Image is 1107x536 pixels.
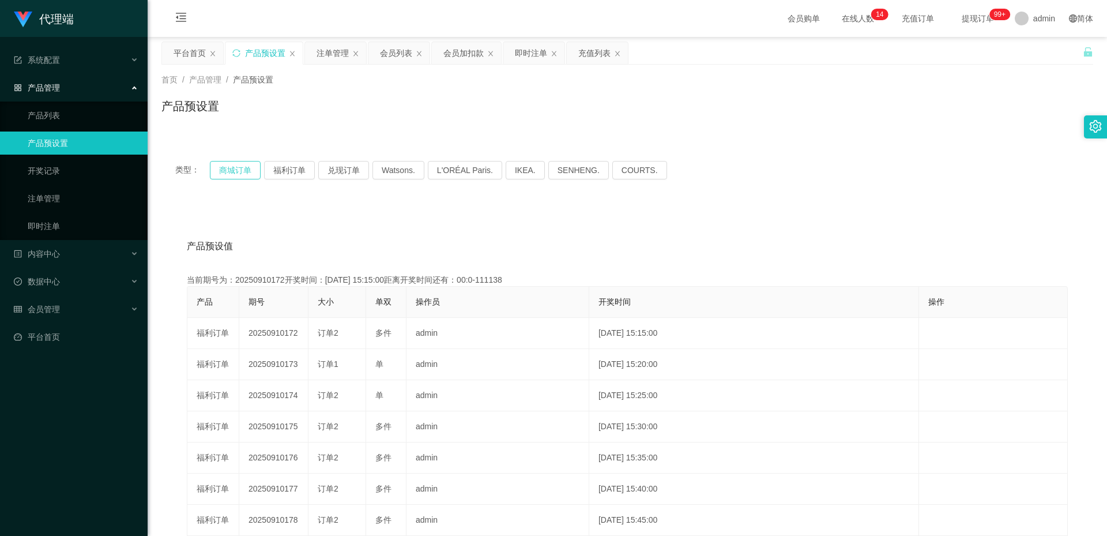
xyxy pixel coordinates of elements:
[406,380,589,411] td: admin
[589,380,919,411] td: [DATE] 15:25:00
[548,161,609,179] button: SENHENG.
[416,50,423,57] i: 图标: close
[197,297,213,306] span: 产品
[187,239,233,253] span: 产品预设值
[14,55,60,65] span: 系统配置
[28,159,138,182] a: 开奖记录
[896,14,940,23] span: 充值订单
[375,515,391,524] span: 多件
[443,42,484,64] div: 会员加扣款
[210,161,261,179] button: 商城订单
[406,349,589,380] td: admin
[589,443,919,474] td: [DATE] 15:35:00
[161,75,178,84] span: 首页
[14,305,60,314] span: 会员管理
[239,380,308,411] td: 20250910174
[245,42,285,64] div: 产品预设置
[318,391,338,400] span: 订单2
[598,297,631,306] span: 开奖时间
[380,42,412,64] div: 会员列表
[318,453,338,462] span: 订单2
[612,161,667,179] button: COURTS.
[318,161,369,179] button: 兑现订单
[226,75,228,84] span: /
[28,187,138,210] a: 注单管理
[187,411,239,443] td: 福利订单
[239,443,308,474] td: 20250910176
[161,1,201,38] i: 图标: menu-fold
[289,50,296,57] i: 图标: close
[989,9,1010,20] sup: 1148
[406,318,589,349] td: admin
[239,318,308,349] td: 20250910172
[187,443,239,474] td: 福利订单
[233,75,273,84] span: 产品预设置
[375,297,391,306] span: 单双
[317,42,349,64] div: 注单管理
[406,443,589,474] td: admin
[372,161,424,179] button: Watsons.
[161,98,219,115] h1: 产品预设置
[375,328,391,338] span: 多件
[406,474,589,505] td: admin
[187,318,239,349] td: 福利订单
[428,161,502,179] button: L'ORÉAL Paris.
[375,422,391,431] span: 多件
[14,250,22,258] i: 图标: profile
[174,42,206,64] div: 平台首页
[375,484,391,493] span: 多件
[14,84,22,92] i: 图标: appstore-o
[318,484,338,493] span: 订单2
[239,411,308,443] td: 20250910175
[871,9,888,20] sup: 14
[28,215,138,238] a: 即时注单
[187,474,239,505] td: 福利订单
[318,359,338,369] span: 订单1
[28,104,138,127] a: 产品列表
[318,297,334,306] span: 大小
[318,422,338,431] span: 订单2
[406,411,589,443] td: admin
[239,474,308,505] td: 20250910177
[589,474,919,505] td: [DATE] 15:40:00
[352,50,359,57] i: 图标: close
[589,318,919,349] td: [DATE] 15:15:00
[589,411,919,443] td: [DATE] 15:30:00
[209,50,216,57] i: 图标: close
[232,49,240,57] i: 图标: sync
[406,505,589,536] td: admin
[14,325,138,348] a: 图标: dashboard平台首页
[14,83,60,92] span: 产品管理
[836,14,880,23] span: 在线人数
[487,50,494,57] i: 图标: close
[876,9,880,20] p: 1
[187,380,239,411] td: 福利订单
[14,56,22,64] i: 图标: form
[1089,120,1102,133] i: 图标: setting
[375,453,391,462] span: 多件
[589,349,919,380] td: [DATE] 15:20:00
[175,161,210,179] span: 类型：
[880,9,884,20] p: 4
[506,161,545,179] button: IKEA.
[182,75,184,84] span: /
[515,42,547,64] div: 即时注单
[1069,14,1077,23] i: 图标: global
[187,505,239,536] td: 福利订单
[14,12,32,28] img: logo.9652507e.png
[928,297,944,306] span: 操作
[318,515,338,524] span: 订单2
[14,278,22,286] i: 图标: check-circle-o
[614,50,621,57] i: 图标: close
[551,50,558,57] i: 图标: close
[189,75,221,84] span: 产品管理
[248,297,265,306] span: 期号
[318,328,338,338] span: 订单2
[187,274,1068,286] div: 当前期号为：20250910172开奖时间：[DATE] 15:15:00距离开奖时间还有：00:0-111138
[956,14,1000,23] span: 提现订单
[375,391,383,400] span: 单
[416,297,440,306] span: 操作员
[239,505,308,536] td: 20250910178
[14,14,74,23] a: 代理端
[239,349,308,380] td: 20250910173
